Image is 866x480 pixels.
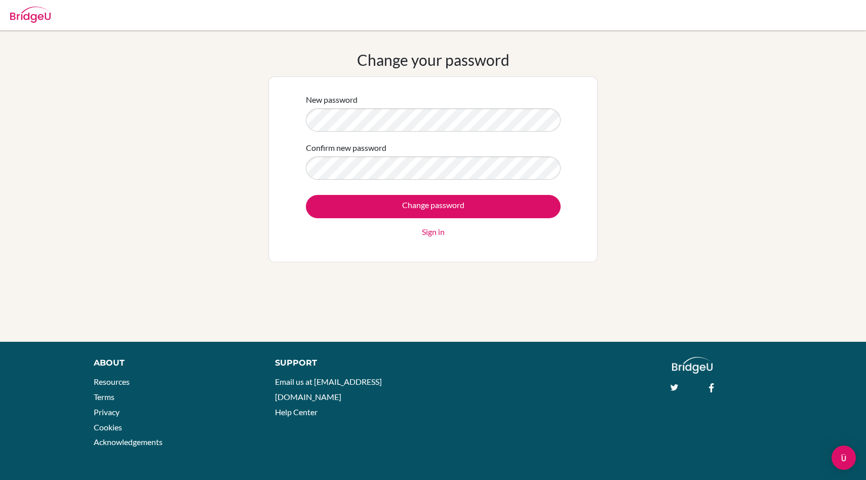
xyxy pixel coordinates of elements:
img: Bridge-U [10,7,51,23]
a: Help Center [275,407,318,417]
h1: Change your password [357,51,509,69]
a: Cookies [94,422,122,432]
div: About [94,357,252,369]
a: Resources [94,377,130,386]
a: Terms [94,392,114,402]
a: Acknowledgements [94,437,163,447]
label: Confirm new password [306,142,386,154]
div: Open Intercom Messenger [832,446,856,470]
label: New password [306,94,358,106]
input: Change password [306,195,561,218]
a: Email us at [EMAIL_ADDRESS][DOMAIN_NAME] [275,377,382,402]
a: Privacy [94,407,120,417]
a: Sign in [422,226,445,238]
img: logo_white@2x-f4f0deed5e89b7ecb1c2cc34c3e3d731f90f0f143d5ea2071677605dd97b5244.png [672,357,713,374]
div: Support [275,357,422,369]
